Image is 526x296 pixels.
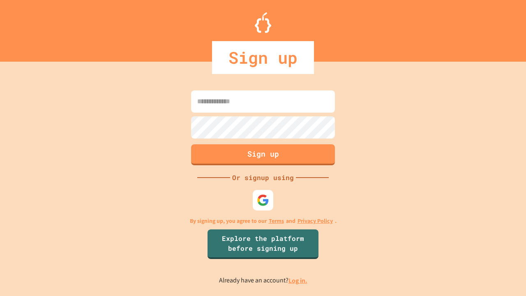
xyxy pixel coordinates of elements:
[230,173,296,183] div: Or signup using
[255,12,271,33] img: Logo.svg
[269,217,284,225] a: Terms
[219,275,307,286] p: Already have an account?
[212,41,314,74] div: Sign up
[257,194,269,206] img: google-icon.svg
[288,276,307,285] a: Log in.
[298,217,333,225] a: Privacy Policy
[208,229,318,259] a: Explore the platform before signing up
[190,217,337,225] p: By signing up, you agree to our and .
[191,144,335,165] button: Sign up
